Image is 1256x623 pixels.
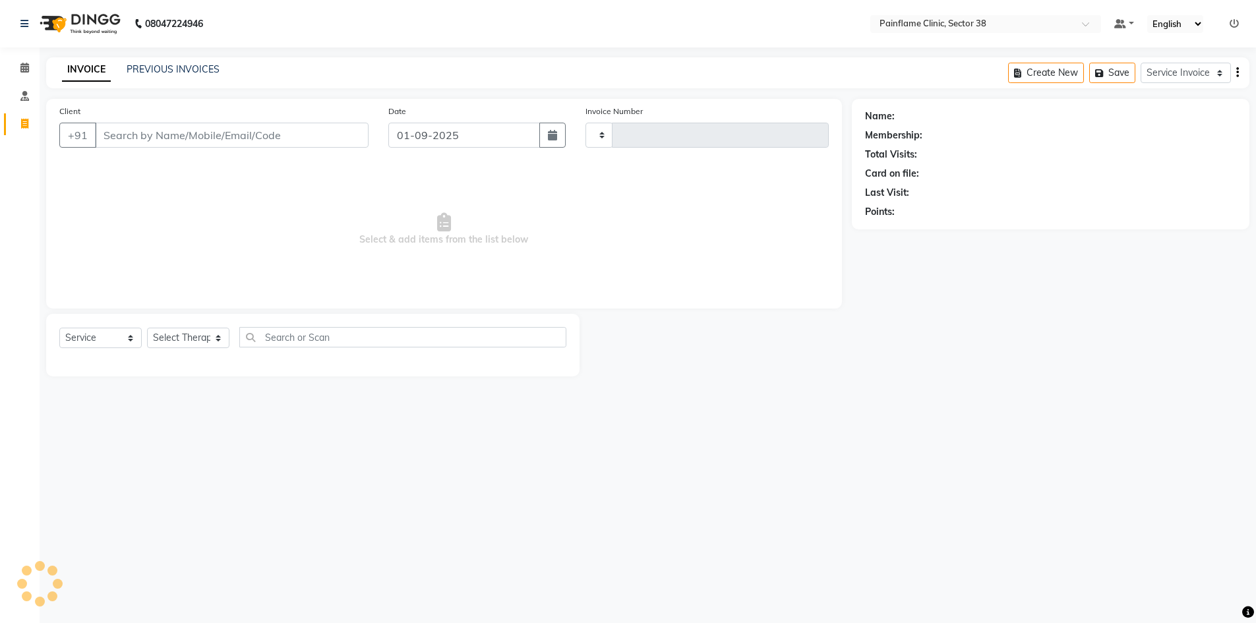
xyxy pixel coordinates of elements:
img: logo [34,5,124,42]
div: Name: [865,109,895,123]
div: Points: [865,205,895,219]
a: PREVIOUS INVOICES [127,63,220,75]
div: Membership: [865,129,922,142]
input: Search or Scan [239,327,566,347]
button: Save [1089,63,1135,83]
button: +91 [59,123,96,148]
div: Total Visits: [865,148,917,162]
span: Select & add items from the list below [59,163,829,295]
label: Date [388,105,406,117]
input: Search by Name/Mobile/Email/Code [95,123,369,148]
button: Create New [1008,63,1084,83]
label: Invoice Number [585,105,643,117]
div: Card on file: [865,167,919,181]
label: Client [59,105,80,117]
b: 08047224946 [145,5,203,42]
div: Last Visit: [865,186,909,200]
a: INVOICE [62,58,111,82]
